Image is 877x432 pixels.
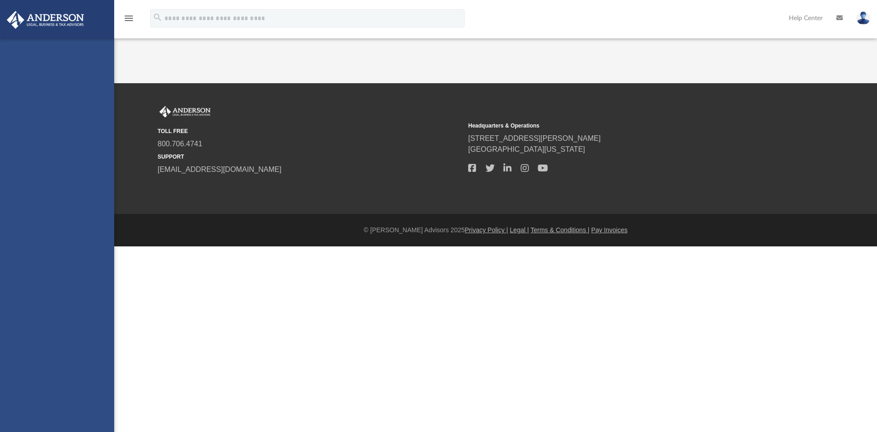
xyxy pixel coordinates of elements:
a: Pay Invoices [591,226,627,234]
i: menu [123,13,134,24]
a: Terms & Conditions | [531,226,590,234]
i: search [153,12,163,22]
img: Anderson Advisors Platinum Portal [158,106,212,118]
div: © [PERSON_NAME] Advisors 2025 [114,225,877,235]
a: [STREET_ADDRESS][PERSON_NAME] [468,134,601,142]
a: Legal | [510,226,529,234]
a: menu [123,17,134,24]
img: User Pic [856,11,870,25]
img: Anderson Advisors Platinum Portal [4,11,87,29]
a: [GEOGRAPHIC_DATA][US_STATE] [468,145,585,153]
small: SUPPORT [158,153,462,161]
a: [EMAIL_ADDRESS][DOMAIN_NAME] [158,165,281,173]
small: TOLL FREE [158,127,462,135]
a: Privacy Policy | [465,226,508,234]
a: 800.706.4741 [158,140,202,148]
small: Headquarters & Operations [468,122,772,130]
